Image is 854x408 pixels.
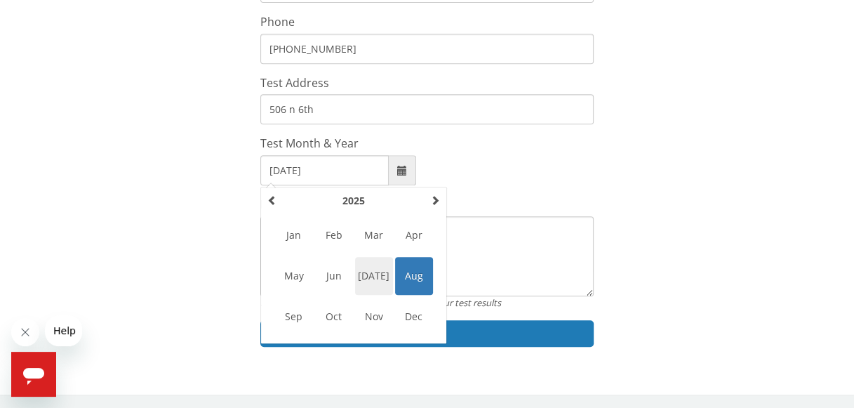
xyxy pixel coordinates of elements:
th: Select Year [281,190,427,211]
span: [DATE] [355,257,393,295]
span: Apr [395,216,433,254]
span: Previous Year [267,195,277,205]
iframe: Button to launch messaging window [11,352,56,397]
span: Jan [275,216,313,254]
span: Test Address [260,75,329,91]
span: May [275,257,313,295]
span: Phone [260,14,295,29]
span: Test Month & Year [260,136,359,151]
span: Nov [355,298,393,336]
span: Aug [395,257,433,295]
span: Next Year [430,195,440,205]
iframe: Close message [11,318,39,346]
span: Dec [395,298,433,336]
span: Sep [275,298,313,336]
iframe: Message from company [45,315,82,346]
span: Jun [315,257,353,295]
span: Feb [315,216,353,254]
span: Mar [355,216,393,254]
span: Oct [315,298,353,336]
